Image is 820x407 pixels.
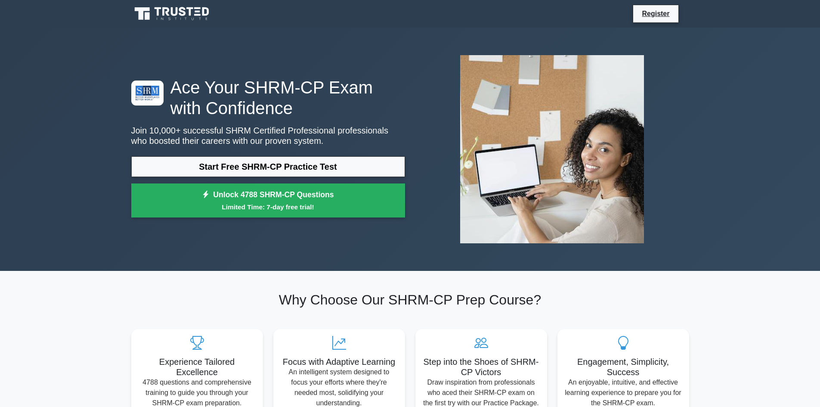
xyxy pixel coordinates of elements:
h2: Why Choose Our SHRM-CP Prep Course? [131,292,689,308]
p: Join 10,000+ successful SHRM Certified Professional professionals who boosted their careers with ... [131,125,405,146]
h5: Focus with Adaptive Learning [280,357,398,367]
a: Unlock 4788 SHRM-CP QuestionsLimited Time: 7-day free trial! [131,183,405,218]
h1: Ace Your SHRM-CP Exam with Confidence [131,77,405,118]
h5: Step into the Shoes of SHRM-CP Victors [422,357,540,377]
h5: Experience Tailored Excellence [138,357,256,377]
h5: Engagement, Simplicity, Success [564,357,682,377]
a: Start Free SHRM-CP Practice Test [131,156,405,177]
small: Limited Time: 7-day free trial! [142,202,394,212]
a: Register [637,8,675,19]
